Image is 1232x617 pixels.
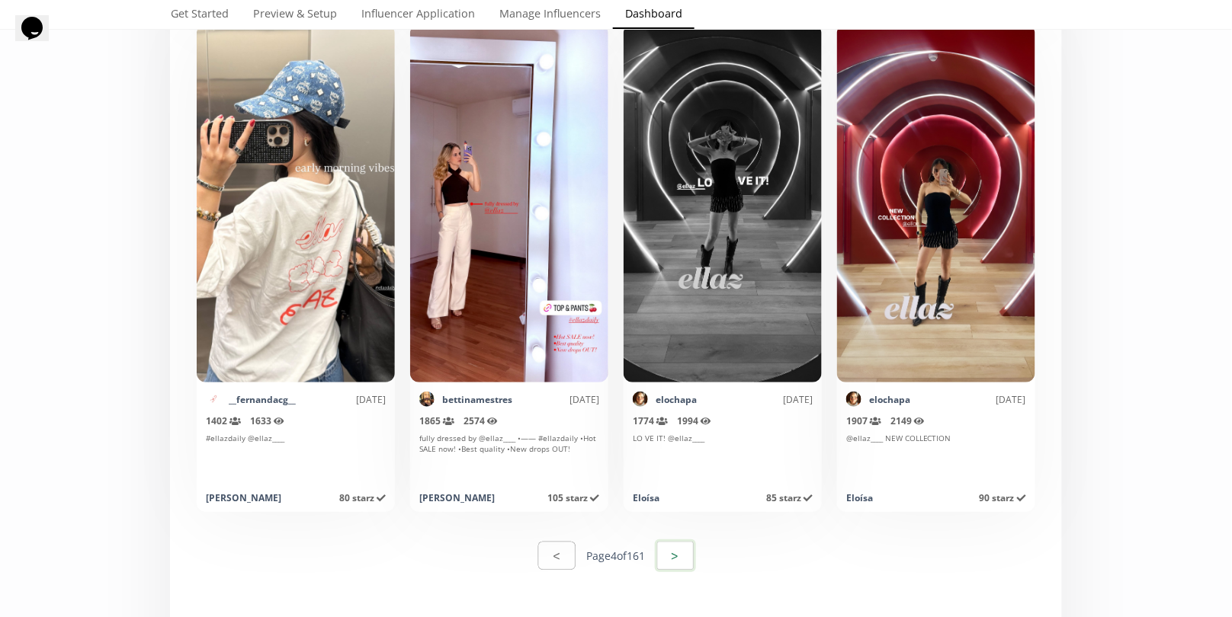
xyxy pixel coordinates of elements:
[250,414,284,427] span: 1633
[846,392,861,407] img: 474078401_961768818707126_2550382748028374380_n.jpg
[633,414,668,427] span: 1774
[296,393,386,406] div: [DATE]
[633,392,648,407] img: 474078401_961768818707126_2550382748028374380_n.jpg
[547,491,599,504] span: 105 starz
[419,392,435,407] img: 277910250_496315051974411_1763197771941810692_n.jpg
[464,414,498,427] span: 2574
[846,433,1026,482] div: @ellaz____ NEW COLLECTION
[419,414,454,427] span: 1865
[339,491,386,504] span: 80 starz
[419,433,599,482] div: fully dressed by @ellaz____ •—— #ellazdaily •Hot SALE now! •Best quality •New drops OUT!
[656,393,697,406] a: elochapa
[869,393,910,406] a: elochapa
[980,491,1026,504] span: 90 starz
[846,414,881,427] span: 1907
[206,433,386,482] div: #ellazdaily @ellaz____
[587,548,646,564] div: Page 4 of 161
[655,539,696,572] button: >
[766,491,813,504] span: 85 starz
[538,542,575,570] button: <
[512,393,599,406] div: [DATE]
[15,15,64,61] iframe: chat widget
[206,392,221,407] img: 522398373_18520339210033455_6118860324119053351_n.jpg
[697,393,813,406] div: [DATE]
[677,414,711,427] span: 1994
[442,393,512,406] a: bettinamestres
[229,393,296,406] a: __fernandacg__
[633,433,813,482] div: LO VE IT! @ellaz____
[419,491,495,504] div: [PERSON_NAME]
[846,491,873,504] div: Eloísa
[890,414,925,427] span: 2149
[633,491,659,504] div: Eloísa
[206,491,281,504] div: [PERSON_NAME]
[910,393,1026,406] div: [DATE]
[206,414,241,427] span: 1402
